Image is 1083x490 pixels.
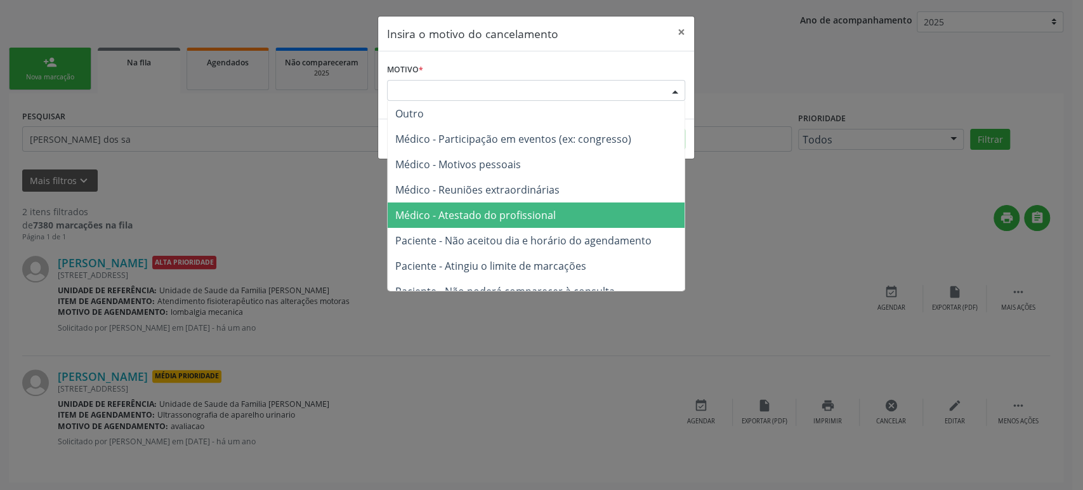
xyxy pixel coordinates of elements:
span: Paciente - Não aceitou dia e horário do agendamento [395,234,652,248]
span: Médico - Reuniões extraordinárias [395,183,560,197]
span: Médico - Atestado do profissional [395,208,556,222]
span: Médico - Motivos pessoais [395,157,521,171]
h5: Insira o motivo do cancelamento [387,25,558,42]
button: Close [669,17,694,48]
span: Paciente - Atingiu o limite de marcações [395,259,586,273]
span: Paciente - Não poderá comparecer à consulta [395,284,615,298]
span: Outro [395,107,424,121]
label: Motivo [387,60,423,80]
span: Médico - Participação em eventos (ex: congresso) [395,132,631,146]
